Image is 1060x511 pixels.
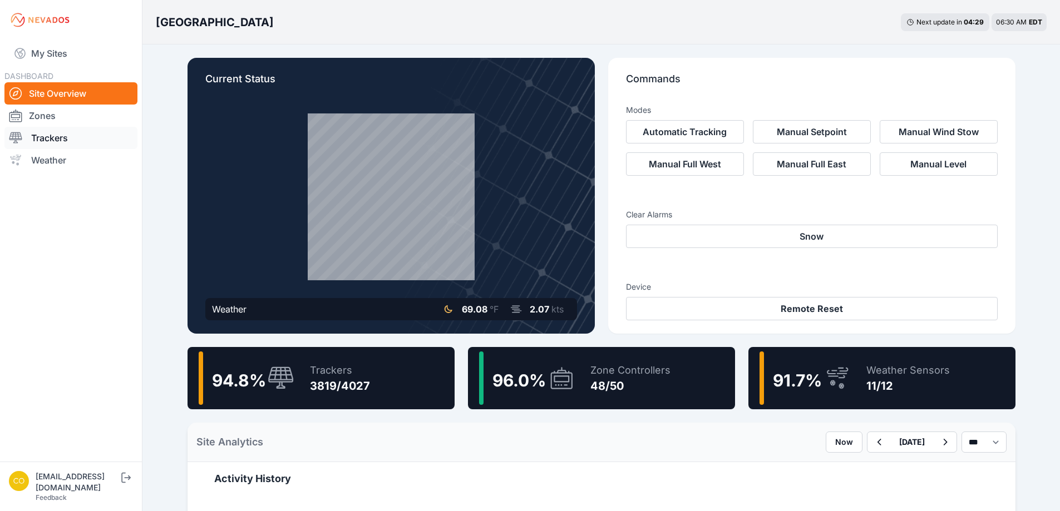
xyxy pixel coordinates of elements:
[196,434,263,450] h2: Site Analytics
[310,378,370,394] div: 3819/4027
[753,152,871,176] button: Manual Full East
[916,18,962,26] span: Next update in
[4,149,137,171] a: Weather
[880,152,998,176] button: Manual Level
[492,370,546,390] span: 96.0 %
[753,120,871,143] button: Manual Setpoint
[626,120,744,143] button: Automatic Tracking
[773,370,822,390] span: 91.7 %
[626,225,998,248] button: Snow
[626,281,998,292] h3: Device
[626,152,744,176] button: Manual Full West
[626,209,998,220] h3: Clear Alarms
[590,363,670,378] div: Zone Controllers
[890,432,934,452] button: [DATE]
[551,304,564,315] span: kts
[866,378,950,394] div: 11/12
[590,378,670,394] div: 48/50
[530,304,549,315] span: 2.07
[310,363,370,378] div: Trackers
[188,347,455,409] a: 94.8%Trackers3819/4027
[156,8,274,37] nav: Breadcrumb
[4,82,137,105] a: Site Overview
[880,120,998,143] button: Manual Wind Stow
[490,304,499,315] span: °F
[212,370,266,390] span: 94.8 %
[4,71,53,81] span: DASHBOARD
[36,471,119,493] div: [EMAIL_ADDRESS][DOMAIN_NAME]
[626,297,998,320] button: Remote Reset
[214,471,989,487] h2: Activity History
[996,18,1027,26] span: 06:30 AM
[4,40,137,67] a: My Sites
[4,127,137,149] a: Trackers
[748,347,1015,409] a: 91.7%Weather Sensors11/12
[156,14,274,30] h3: [GEOGRAPHIC_DATA]
[866,363,950,378] div: Weather Sensors
[205,71,577,96] p: Current Status
[468,347,735,409] a: 96.0%Zone Controllers48/50
[462,304,487,315] span: 69.08
[9,11,71,29] img: Nevados
[1029,18,1042,26] span: EDT
[626,105,651,116] h3: Modes
[9,471,29,491] img: controlroomoperator@invenergy.com
[964,18,984,27] div: 04 : 29
[36,493,67,502] a: Feedback
[4,105,137,127] a: Zones
[826,431,862,453] button: Now
[212,302,246,316] div: Weather
[626,71,998,96] p: Commands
